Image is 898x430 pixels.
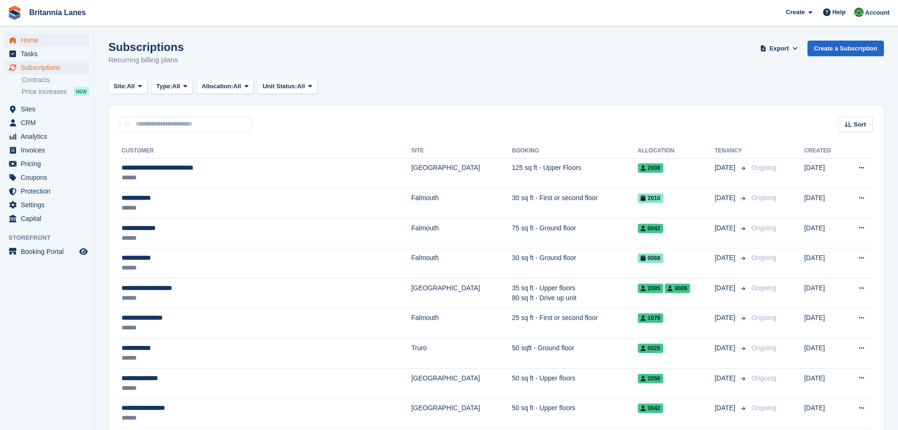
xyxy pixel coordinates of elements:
[769,44,789,53] span: Export
[854,120,866,129] span: Sort
[411,158,512,188] td: [GEOGRAPHIC_DATA]
[411,368,512,398] td: [GEOGRAPHIC_DATA]
[715,403,737,413] span: [DATE]
[638,344,663,353] span: 0025
[751,344,776,352] span: Ongoing
[21,61,77,74] span: Subscriptions
[751,284,776,292] span: Ongoing
[804,338,844,369] td: [DATE]
[751,194,776,202] span: Ongoing
[5,212,89,225] a: menu
[665,284,690,293] span: 0006
[157,82,173,91] span: Type:
[5,130,89,143] a: menu
[715,193,737,203] span: [DATE]
[832,8,846,17] span: Help
[411,218,512,248] td: Falmouth
[297,82,305,91] span: All
[512,158,638,188] td: 125 sq ft - Upper Floors
[512,398,638,429] td: 50 sq ft - Upper floors
[512,188,638,219] td: 30 sq ft - First or second floor
[21,34,77,47] span: Home
[804,158,844,188] td: [DATE]
[78,246,89,257] a: Preview store
[108,79,148,94] button: Site: All
[715,283,737,293] span: [DATE]
[638,194,663,203] span: 2010
[108,41,184,53] h1: Subscriptions
[638,404,663,413] span: 3042
[114,82,127,91] span: Site:
[715,343,737,353] span: [DATE]
[21,171,77,184] span: Coupons
[751,164,776,171] span: Ongoing
[25,5,90,20] a: Britannia Lanes
[715,253,737,263] span: [DATE]
[751,254,776,261] span: Ongoing
[21,185,77,198] span: Protection
[638,374,663,383] span: 2056
[21,157,77,170] span: Pricing
[21,47,77,60] span: Tasks
[5,171,89,184] a: menu
[108,55,184,66] p: Recurring billing plans
[127,82,135,91] span: All
[804,308,844,338] td: [DATE]
[512,368,638,398] td: 50 sq ft - Upper floors
[715,163,737,173] span: [DATE]
[411,338,512,369] td: Truro
[197,79,254,94] button: Allocation: All
[411,308,512,338] td: Falmouth
[263,82,297,91] span: Unit Status:
[5,102,89,116] a: menu
[22,86,89,97] a: Price increases NEW
[21,212,77,225] span: Capital
[804,248,844,278] td: [DATE]
[74,87,89,96] div: NEW
[638,163,663,173] span: 2008
[5,198,89,211] a: menu
[804,218,844,248] td: [DATE]
[751,374,776,382] span: Ongoing
[758,41,800,56] button: Export
[512,248,638,278] td: 30 sq ft - Ground floor
[5,143,89,157] a: menu
[715,313,737,323] span: [DATE]
[854,8,864,17] img: Matt Lane
[804,368,844,398] td: [DATE]
[22,87,67,96] span: Price increases
[411,188,512,219] td: Falmouth
[21,116,77,129] span: CRM
[233,82,241,91] span: All
[22,76,89,84] a: Contracts
[638,224,663,233] span: 0042
[512,338,638,369] td: 50 sqft - Ground floor
[5,47,89,60] a: menu
[411,398,512,429] td: [GEOGRAPHIC_DATA]
[786,8,805,17] span: Create
[5,61,89,74] a: menu
[8,233,94,243] span: Storefront
[751,314,776,321] span: Ongoing
[5,34,89,47] a: menu
[202,82,233,91] span: Allocation:
[638,284,663,293] span: 2085
[5,157,89,170] a: menu
[257,79,317,94] button: Unit Status: All
[804,143,844,159] th: Created
[411,248,512,278] td: Falmouth
[5,245,89,258] a: menu
[21,130,77,143] span: Analytics
[638,143,715,159] th: Allocation
[8,6,22,20] img: stora-icon-8386f47178a22dfd0bd8f6a31ec36ba5ce8667c1dd55bd0f319d3a0aa187defe.svg
[411,143,512,159] th: Site
[512,218,638,248] td: 75 sq ft - Ground floor
[151,79,193,94] button: Type: All
[804,398,844,429] td: [DATE]
[21,198,77,211] span: Settings
[807,41,884,56] a: Create a Subscription
[411,278,512,309] td: [GEOGRAPHIC_DATA]
[638,253,663,263] span: 0069
[512,278,638,309] td: 35 sq ft - Upper floors 80 sq ft - Drive up unit
[5,185,89,198] a: menu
